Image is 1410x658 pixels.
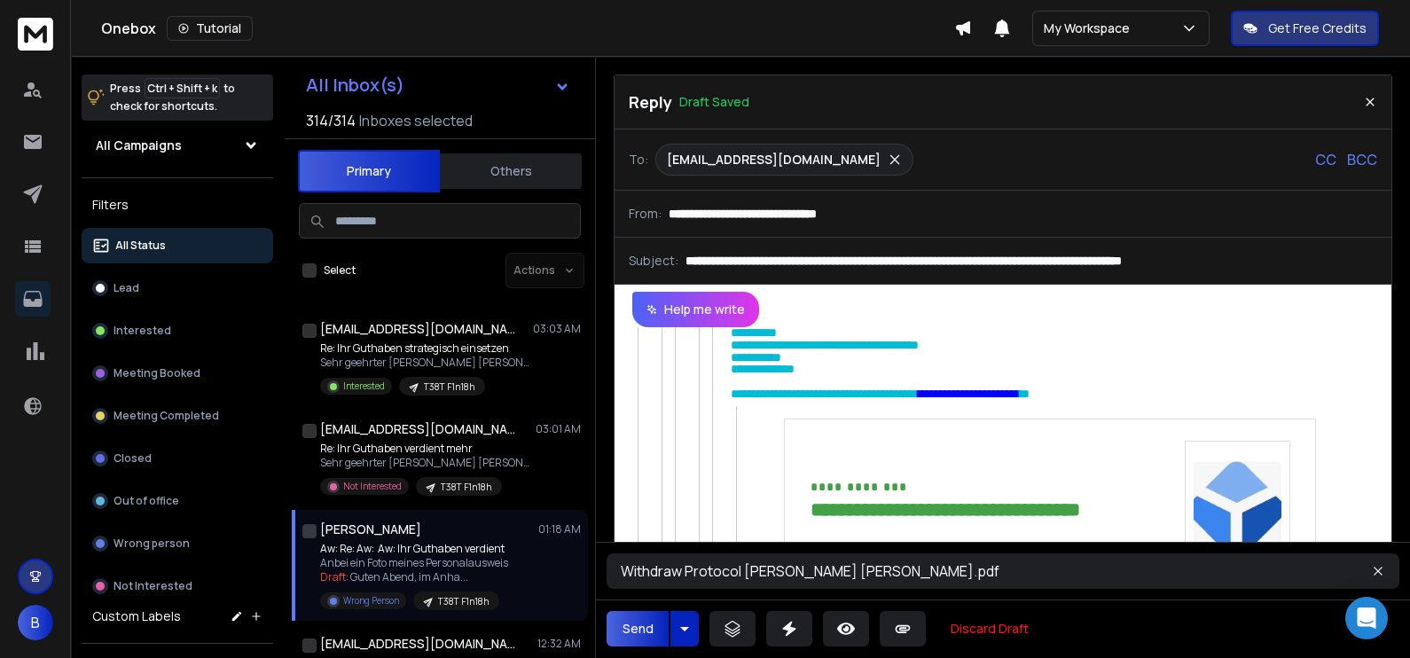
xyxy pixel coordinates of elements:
[114,281,139,295] p: Lead
[82,483,273,519] button: Out of office
[350,569,468,584] span: Guten Abend, im Anha ...
[441,481,491,494] p: T38T F1n18h
[320,356,533,370] p: Sehr geehrter [PERSON_NAME] [PERSON_NAME], vielen Dank
[343,480,402,493] p: Not Interested
[343,380,385,393] p: Interested
[292,67,584,103] button: All Inbox(s)
[320,569,349,584] span: Draft:
[667,151,881,168] p: [EMAIL_ADDRESS][DOMAIN_NAME]
[320,521,421,538] h1: [PERSON_NAME]
[114,324,171,338] p: Interested
[607,611,669,646] button: Send
[1315,149,1336,170] p: CC
[18,605,53,640] button: B
[82,441,273,476] button: Closed
[632,292,759,327] button: Help me write
[343,594,399,607] p: Wrong Person
[82,192,273,217] h3: Filters
[114,537,190,551] p: Wrong person
[533,322,581,336] p: 03:03 AM
[320,556,508,570] p: Anbei ein Foto meines Personalausweis
[167,16,253,41] button: Tutorial
[114,494,179,508] p: Out of office
[110,80,235,115] p: Press to check for shortcuts.
[629,205,662,223] p: From:
[320,320,515,338] h1: [EMAIL_ADDRESS][DOMAIN_NAME]
[82,128,273,163] button: All Campaigns
[320,542,508,556] p: Aw: Re: Aw: Aw: Ihr Guthaben verdient
[320,456,533,470] p: Sehr geehrter [PERSON_NAME] [PERSON_NAME], vielen Dank
[306,76,404,94] h1: All Inbox(s)
[320,635,515,653] h1: [EMAIL_ADDRESS][DOMAIN_NAME]
[320,420,515,438] h1: [EMAIL_ADDRESS][DOMAIN_NAME]
[96,137,182,154] h1: All Campaigns
[306,110,356,131] span: 314 / 314
[1231,11,1379,46] button: Get Free Credits
[1268,20,1367,37] p: Get Free Credits
[320,341,533,356] p: Re: Ihr Guthaben strategisch einsetzen
[82,313,273,349] button: Interested
[1345,597,1388,639] div: Open Intercom Messenger
[114,579,192,593] p: Not Interested
[324,263,356,278] label: Select
[424,380,474,394] p: T38T F1n18h
[82,356,273,391] button: Meeting Booked
[115,239,166,253] p: All Status
[538,522,581,537] p: 01:18 AM
[936,611,1043,646] button: Discard Draft
[1044,20,1137,37] p: My Workspace
[145,78,220,98] span: Ctrl + Shift + k
[82,228,273,263] button: All Status
[298,150,440,192] button: Primary
[92,607,181,625] h3: Custom Labels
[629,252,678,270] p: Subject:
[1347,149,1377,170] p: BCC
[114,366,200,380] p: Meeting Booked
[82,568,273,604] button: Not Interested
[621,560,1195,582] h3: Withdraw Protocol [PERSON_NAME] [PERSON_NAME].pdf
[114,451,152,466] p: Closed
[536,422,581,436] p: 03:01 AM
[438,595,489,608] p: T38T F1n18h
[320,442,533,456] p: Re: Ihr Guthaben verdient mehr
[440,152,582,191] button: Others
[101,16,954,41] div: Onebox
[679,93,749,111] p: Draft Saved
[537,637,581,651] p: 12:32 AM
[359,110,473,131] h3: Inboxes selected
[629,151,648,168] p: To:
[629,90,672,114] p: Reply
[82,526,273,561] button: Wrong person
[114,409,219,423] p: Meeting Completed
[82,270,273,306] button: Lead
[82,398,273,434] button: Meeting Completed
